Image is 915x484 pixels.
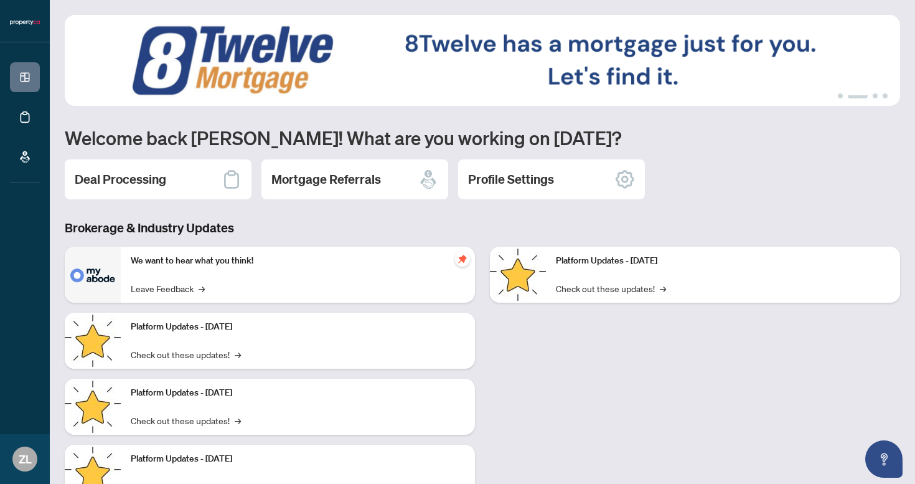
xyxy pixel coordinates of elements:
img: Slide 1 [65,15,900,106]
img: logo [10,19,40,26]
span: → [235,414,241,427]
img: We want to hear what you think! [65,247,121,303]
p: Platform Updates - [DATE] [131,452,465,466]
button: 1 [838,93,843,98]
h2: Mortgage Referrals [271,171,381,188]
h1: Welcome back [PERSON_NAME]! What are you working on [DATE]? [65,126,900,149]
p: We want to hear what you think! [131,254,465,268]
button: 4 [883,93,888,98]
button: 3 [873,93,878,98]
a: Check out these updates!→ [131,348,241,361]
span: pushpin [455,252,470,267]
span: ZL [19,450,32,468]
img: Platform Updates - June 23, 2025 [490,247,546,303]
p: Platform Updates - [DATE] [131,320,465,334]
h2: Deal Processing [75,171,166,188]
a: Check out these updates!→ [556,282,666,295]
h2: Profile Settings [468,171,554,188]
h3: Brokerage & Industry Updates [65,219,900,237]
a: Check out these updates!→ [131,414,241,427]
span: → [199,282,205,295]
button: Open asap [865,440,903,478]
img: Platform Updates - September 16, 2025 [65,313,121,369]
p: Platform Updates - [DATE] [131,386,465,400]
button: 2 [848,93,868,98]
img: Platform Updates - July 21, 2025 [65,379,121,435]
span: → [660,282,666,295]
p: Platform Updates - [DATE] [556,254,890,268]
span: → [235,348,241,361]
a: Leave Feedback→ [131,282,205,295]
